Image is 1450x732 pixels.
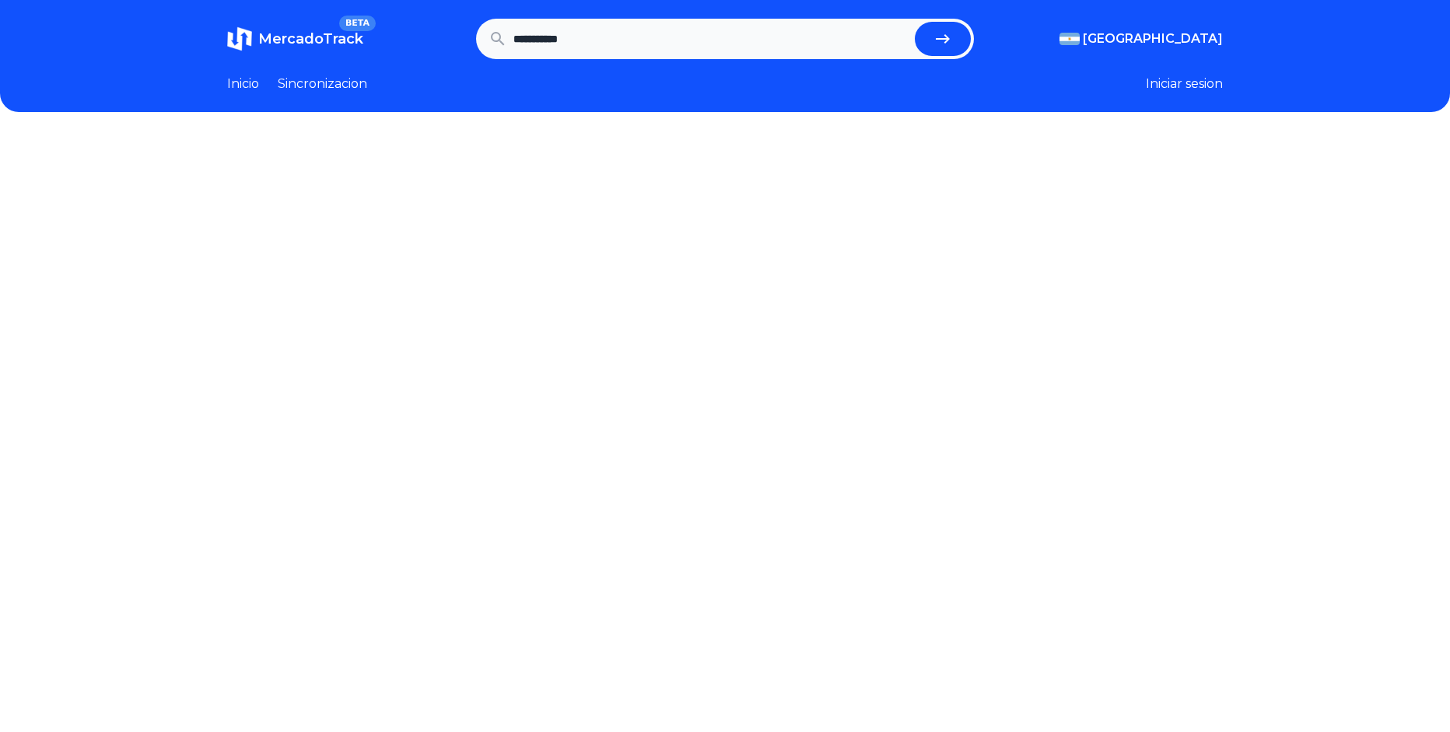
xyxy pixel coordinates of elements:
[339,16,376,31] span: BETA
[1059,33,1080,45] img: Argentina
[227,26,363,51] a: MercadoTrackBETA
[227,75,259,93] a: Inicio
[227,26,252,51] img: MercadoTrack
[1146,75,1223,93] button: Iniciar sesion
[278,75,367,93] a: Sincronizacion
[258,30,363,47] span: MercadoTrack
[1083,30,1223,48] span: [GEOGRAPHIC_DATA]
[1059,30,1223,48] button: [GEOGRAPHIC_DATA]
